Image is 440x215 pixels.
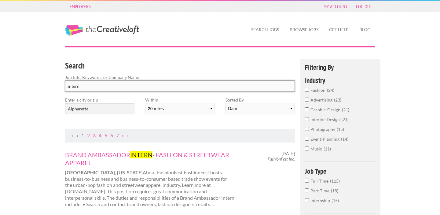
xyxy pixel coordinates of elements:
span: graphic-design [310,107,342,112]
span: advertising [310,97,334,102]
a: Page 1 [81,132,84,138]
span: 115 [330,178,340,183]
input: music11 [305,146,309,150]
span: Part-Time [310,188,331,193]
span: 21 [342,107,349,112]
a: Page 5 [105,132,107,138]
a: Search Jobs [246,23,284,37]
input: photography15 [305,127,309,131]
h4: Industry [305,77,376,84]
span: Internship [310,198,332,203]
div: About FashionFest FashionFest hosts business-to-business and business-to-consumer based trade sho... [60,151,240,208]
span: 11 [324,146,331,151]
mark: INTERN [130,151,152,158]
span: First Page [71,132,74,138]
a: Page 4 [99,132,101,138]
span: [DATE] [281,151,295,156]
span: 15 [337,127,344,132]
em: FashionFest Inc. [268,156,295,161]
a: Browse Jobs [285,23,323,37]
a: Get Help [324,23,354,37]
a: Next Page [122,132,123,138]
a: Last Page, Page 13 [127,132,129,138]
a: BRAND AMBASSADORINTERN- FASHION & STREETWEAR APPAREL [65,151,235,167]
select: Sort results by [226,103,295,114]
input: Part-Time18 [305,188,309,192]
span: 15 [332,198,339,203]
h4: Filtering By [305,64,376,71]
h3: Search [65,60,295,72]
input: advertising23 [305,98,309,102]
a: Employers [67,2,94,11]
span: 23 [334,97,341,102]
input: graphic-design21 [305,107,309,111]
a: Page 3 [93,132,96,138]
a: Blog [354,23,375,37]
input: Internship15 [305,198,309,202]
input: event-planning14 [305,137,309,141]
input: fashion24 [305,88,309,92]
input: Full-Time115 [305,179,309,183]
span: 14 [341,136,348,142]
strong: [GEOGRAPHIC_DATA], [US_STATE] [65,169,143,175]
span: event-planning [310,136,341,142]
span: music [310,146,324,151]
label: Sorted By [226,97,295,103]
a: The Creative Loft [65,25,139,36]
span: interior-design [310,117,341,122]
input: interior-design21 [305,117,309,121]
label: Within [145,97,215,103]
label: Job title, Keywords, or Company Name [65,74,295,80]
span: Full-Time [310,178,330,183]
a: Page 6 [110,132,113,138]
label: Enter a city or zip [65,97,134,103]
a: Page 7 [116,132,119,138]
span: 18 [331,188,338,193]
span: 24 [327,87,334,93]
span: Previous Page [77,132,78,138]
a: Log Out [353,2,375,11]
h4: Job Type [305,168,376,175]
a: Page 2 [87,132,90,138]
input: Search [65,80,295,92]
a: My Account [321,2,350,11]
span: 21 [341,117,349,122]
span: photography [310,127,337,132]
span: fashion [310,87,327,93]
